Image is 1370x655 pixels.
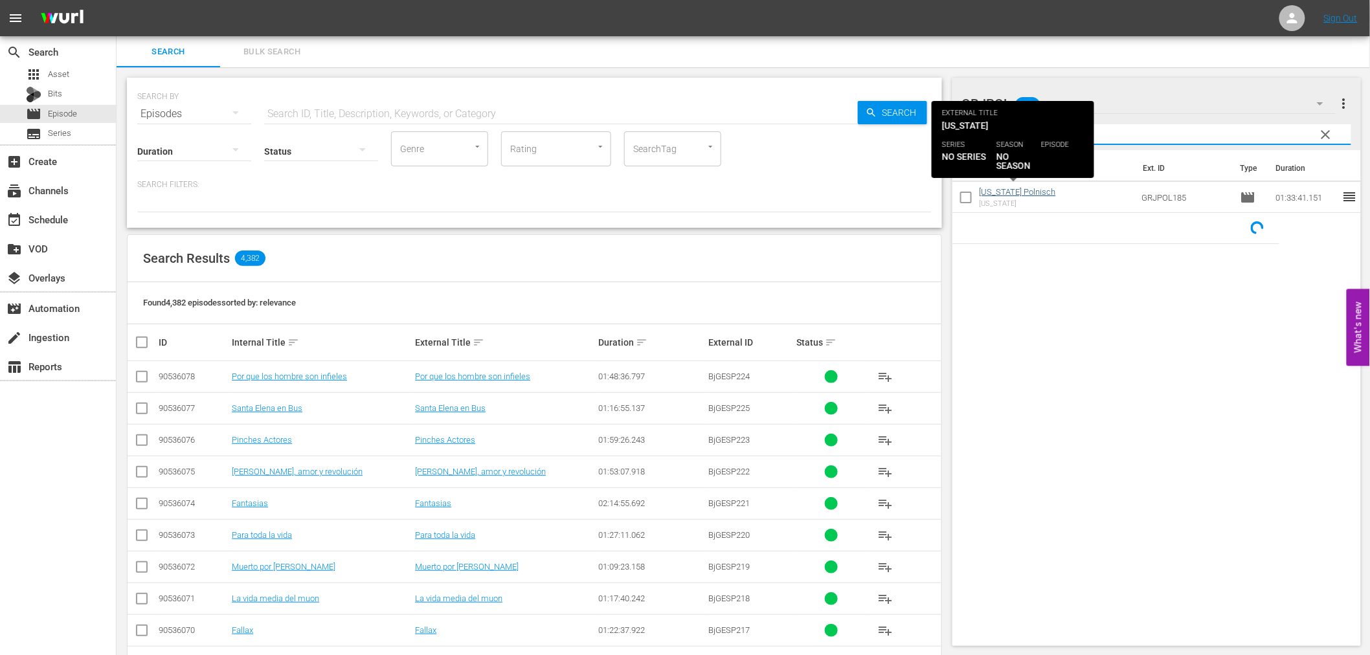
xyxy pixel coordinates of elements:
span: BjGESP218 [708,594,750,603]
div: 90536077 [159,403,228,413]
button: more_vert [1336,88,1351,119]
span: Series [26,126,41,142]
span: sort [825,337,837,348]
span: playlist_add [877,496,893,511]
button: playlist_add [870,488,901,519]
p: Search Filters: [137,179,932,190]
span: playlist_add [877,623,893,638]
div: 90536075 [159,467,228,476]
span: 4,382 [235,250,265,266]
span: Search [6,45,22,60]
a: Santa Elena en Bus [415,403,486,413]
a: Sign Out [1324,13,1358,23]
span: Bits [48,87,62,100]
button: Open Feedback Widget [1347,289,1370,366]
div: 01:53:07.918 [598,467,704,476]
a: Fantasias [232,498,268,508]
a: Muerto por [PERSON_NAME] [415,562,519,572]
span: Episode [1240,190,1255,205]
span: BjGESP224 [708,372,750,381]
span: Episode [26,106,41,122]
a: La vida media del muon [415,594,502,603]
a: Para toda la vida [415,530,475,540]
span: more_vert [1336,96,1351,111]
div: 90536078 [159,372,228,381]
a: Por que los hombre son infieles [415,372,530,381]
div: Duration [598,335,704,350]
th: Type [1232,150,1268,186]
div: 90536076 [159,435,228,445]
a: Fallax [415,625,436,635]
button: Open [594,140,607,153]
span: sort [287,337,299,348]
a: [PERSON_NAME], amor y revolución [415,467,546,476]
div: External ID [708,337,792,348]
a: La vida media del muon [232,594,319,603]
span: playlist_add [877,369,893,384]
span: Episode [48,107,77,120]
span: BjGESP220 [708,530,750,540]
div: 01:09:23.158 [598,562,704,572]
div: Episodes [137,96,251,132]
span: BjGESP222 [708,467,750,476]
span: Search [124,45,212,60]
span: Asset [48,68,69,81]
a: Por que los hombre son infieles [232,372,347,381]
a: Pinches Actores [415,435,475,445]
th: Title [980,150,1136,186]
a: Fantasias [415,498,451,508]
th: Duration [1268,150,1345,186]
span: playlist_add [877,432,893,448]
div: 01:16:55.137 [598,403,704,413]
div: 01:27:11.062 [598,530,704,540]
div: 01:22:37.922 [598,625,704,635]
a: Para toda la vida [232,530,292,540]
div: 90536072 [159,562,228,572]
span: Overlays [6,271,22,286]
td: 01:33:41.151 [1270,182,1342,213]
div: [US_STATE] [980,199,1056,208]
span: playlist_add [877,559,893,575]
button: Open [471,140,484,153]
button: playlist_add [870,551,901,583]
span: Search [877,101,927,124]
button: playlist_add [870,361,901,392]
span: BjGESP225 [708,403,750,413]
span: menu [8,10,23,26]
span: Ingestion [6,330,22,346]
button: clear [1314,124,1335,144]
span: Channels [6,183,22,199]
div: External Title [415,335,594,350]
div: Status [796,335,866,350]
a: Fallax [232,625,253,635]
span: BjGESP221 [708,498,750,508]
span: clear [1318,127,1333,142]
a: Pinches Actores [232,435,292,445]
span: Found 4,382 episodes sorted by: relevance [143,298,296,307]
div: 90536074 [159,498,228,508]
span: sort [636,337,647,348]
span: sort [473,337,484,348]
td: GRJPOL185 [1137,182,1235,213]
div: GRJPOL [962,85,1336,122]
button: playlist_add [870,615,901,646]
button: Search [858,101,927,124]
span: Asset [26,67,41,82]
button: playlist_add [870,456,901,487]
span: BjGESP217 [708,625,750,635]
span: VOD [6,241,22,257]
img: ans4CAIJ8jUAAAAAAAAAAAAAAAAAAAAAAAAgQb4GAAAAAAAAAAAAAAAAAAAAAAAAJMjXAAAAAAAAAAAAAAAAAAAAAAAAgAT5G... [31,3,93,34]
a: [PERSON_NAME], amor y revolución [232,467,363,476]
div: 90536073 [159,530,228,540]
span: reorder [1342,189,1357,205]
a: Muerto por [PERSON_NAME] [232,562,335,572]
span: Create [6,154,22,170]
span: Reports [6,359,22,375]
div: 90536070 [159,625,228,635]
span: Search Results [143,250,230,266]
th: Ext. ID [1135,150,1232,186]
div: 01:48:36.797 [598,372,704,381]
span: Bulk Search [228,45,316,60]
div: Bits [26,87,41,102]
div: 02:14:55.692 [598,498,704,508]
